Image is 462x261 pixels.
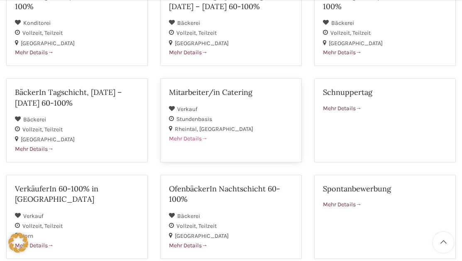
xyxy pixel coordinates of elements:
[22,222,44,230] span: Vollzeit
[22,29,44,36] span: Vollzeit
[23,116,46,123] span: Bäckerei
[44,126,63,133] span: Teilzeit
[23,19,51,27] span: Konditorei
[175,40,229,47] span: [GEOGRAPHIC_DATA]
[323,87,447,97] h2: Schnuppertag
[433,232,454,253] a: Scroll to top button
[44,29,63,36] span: Teilzeit
[177,213,200,220] span: Bäckerei
[169,135,208,142] span: Mehr Details
[44,222,63,230] span: Teilzeit
[15,145,54,152] span: Mehr Details
[169,87,293,97] h2: Mitarbeiter/in Catering
[323,184,447,194] h2: Spontanbewerbung
[329,40,383,47] span: [GEOGRAPHIC_DATA]
[160,78,302,162] a: Mitarbeiter/in Catering Verkauf Stundenbasis Rheintal [GEOGRAPHIC_DATA] Mehr Details
[6,175,148,259] a: VerkäuferIn 60-100% in [GEOGRAPHIC_DATA] Verkauf Vollzeit Teilzeit Horn Mehr Details
[176,222,198,230] span: Vollzeit
[15,184,139,204] h2: VerkäuferIn 60-100% in [GEOGRAPHIC_DATA]
[22,126,44,133] span: Vollzeit
[23,213,44,220] span: Verkauf
[169,242,208,249] span: Mehr Details
[160,175,302,259] a: OfenbäckerIn Nachtschicht 60-100% Bäckerei Vollzeit Teilzeit [GEOGRAPHIC_DATA] Mehr Details
[176,116,212,123] span: Stundenbasis
[198,29,217,36] span: Teilzeit
[198,222,217,230] span: Teilzeit
[169,184,293,204] h2: OfenbäckerIn Nachtschicht 60-100%
[177,106,198,113] span: Verkauf
[175,232,229,239] span: [GEOGRAPHIC_DATA]
[177,19,200,27] span: Bäckerei
[15,87,139,108] h2: BäckerIn Tagschicht, [DATE] – [DATE] 60-100%
[314,78,456,162] a: Schnuppertag Mehr Details
[330,29,352,36] span: Vollzeit
[15,49,54,56] span: Mehr Details
[21,136,75,143] span: [GEOGRAPHIC_DATA]
[199,126,253,133] span: [GEOGRAPHIC_DATA]
[323,49,362,56] span: Mehr Details
[331,19,354,27] span: Bäckerei
[352,29,371,36] span: Teilzeit
[176,29,198,36] span: Vollzeit
[314,175,456,259] a: Spontanbewerbung Mehr Details
[323,201,362,208] span: Mehr Details
[323,105,362,112] span: Mehr Details
[169,49,208,56] span: Mehr Details
[21,40,75,47] span: [GEOGRAPHIC_DATA]
[6,78,148,162] a: BäckerIn Tagschicht, [DATE] – [DATE] 60-100% Bäckerei Vollzeit Teilzeit [GEOGRAPHIC_DATA] Mehr De...
[175,126,199,133] span: Rheintal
